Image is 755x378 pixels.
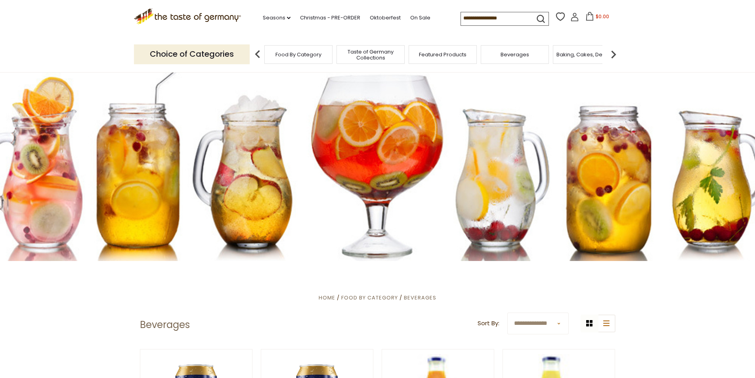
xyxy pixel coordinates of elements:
img: previous arrow [250,46,266,62]
a: Taste of Germany Collections [339,49,402,61]
a: Baking, Cakes, Desserts [556,52,618,58]
span: $0.00 [596,13,609,20]
h1: Beverages [140,319,190,331]
a: Food By Category [275,52,321,58]
a: Beverages [501,52,529,58]
a: Home [319,294,335,301]
label: Sort By: [478,319,499,328]
a: Featured Products [419,52,466,58]
img: next arrow [606,46,621,62]
a: On Sale [410,13,430,22]
a: Oktoberfest [370,13,401,22]
button: $0.00 [581,12,614,24]
a: Christmas - PRE-ORDER [300,13,360,22]
a: Food By Category [341,294,398,301]
a: Seasons [263,13,291,22]
p: Choice of Categories [134,44,250,64]
a: Beverages [404,294,436,301]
